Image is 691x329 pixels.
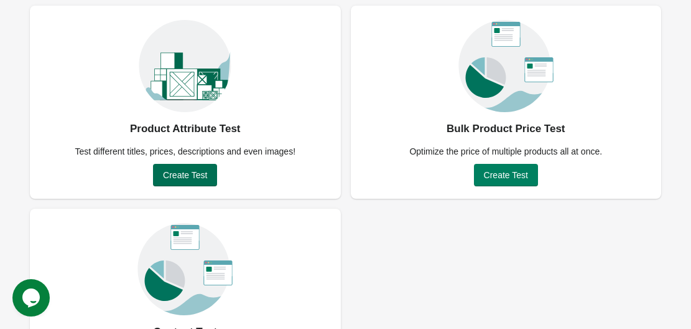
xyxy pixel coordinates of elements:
[484,170,528,180] span: Create Test
[130,119,241,139] div: Product Attribute Test
[447,119,565,139] div: Bulk Product Price Test
[402,145,610,158] div: Optimize the price of multiple products all at once.
[153,164,217,186] button: Create Test
[163,170,207,180] span: Create Test
[12,279,52,317] iframe: chat widget
[67,145,303,158] div: Test different titles, prices, descriptions and even images!
[474,164,538,186] button: Create Test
